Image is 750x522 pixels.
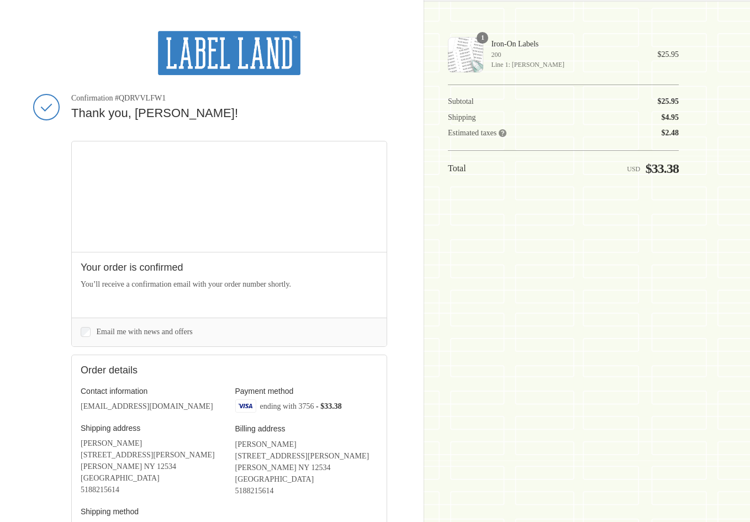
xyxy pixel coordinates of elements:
[260,402,314,410] span: ending with 3756
[81,386,224,396] h3: Contact information
[71,93,387,103] span: Confirmation #QDRVVLFW1
[658,50,679,59] span: $25.95
[72,141,387,252] iframe: Google map displaying pin point of shipping address: Hudson, New York
[71,106,387,122] h2: Thank you, [PERSON_NAME]!
[448,97,558,107] th: Subtotal
[97,328,193,336] span: Email me with news and offers
[491,60,642,70] span: Line 1: [PERSON_NAME]
[448,37,483,72] img: Iron-On Labels - Label Land
[662,113,679,122] span: $4.95
[235,439,378,497] address: [PERSON_NAME] [STREET_ADDRESS][PERSON_NAME] [PERSON_NAME] NY 12534 [GEOGRAPHIC_DATA] ‎5188215614
[81,437,224,495] address: [PERSON_NAME] [STREET_ADDRESS][PERSON_NAME] [PERSON_NAME] NY 12534 [GEOGRAPHIC_DATA] ‎5188215614
[448,113,476,122] span: Shipping
[662,129,679,137] span: $2.48
[81,402,213,410] bdo: [EMAIL_ADDRESS][DOMAIN_NAME]
[81,278,378,290] p: You’ll receive a confirmation email with your order number shortly.
[448,123,558,139] th: Estimated taxes
[81,364,229,377] h2: Order details
[477,32,488,44] span: 1
[491,50,642,60] span: 200
[491,39,642,49] span: Iron-On Labels
[81,423,224,433] h3: Shipping address
[448,164,466,173] span: Total
[235,386,378,396] h3: Payment method
[81,507,224,516] h3: Shipping method
[81,261,378,274] h2: Your order is confirmed
[646,161,679,176] span: $33.38
[235,424,378,434] h3: Billing address
[627,165,640,173] span: USD
[316,402,342,410] span: - $33.38
[658,97,679,106] span: $25.95
[158,31,300,75] img: Label Land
